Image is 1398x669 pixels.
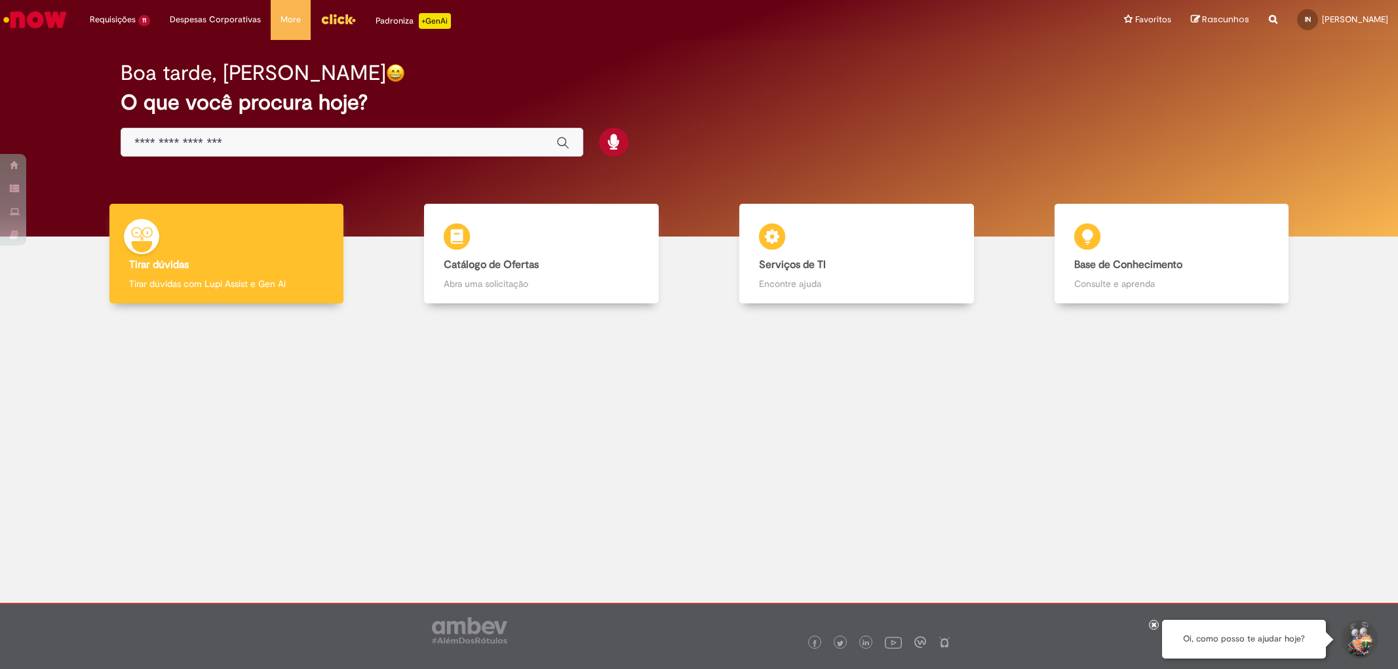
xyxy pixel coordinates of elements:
div: Oi, como posso te ajudar hoje? [1162,620,1326,659]
span: Favoritos [1135,13,1171,26]
span: Rascunhos [1202,13,1249,26]
p: Encontre ajuda [759,277,954,290]
img: logo_footer_twitter.png [837,640,844,647]
img: logo_footer_naosei.png [939,636,950,648]
span: IN [1305,15,1311,24]
img: logo_footer_youtube.png [885,634,902,651]
span: Despesas Corporativas [170,13,261,26]
span: Requisições [90,13,136,26]
span: More [281,13,301,26]
p: Tirar dúvidas com Lupi Assist e Gen Ai [129,277,324,290]
span: 11 [138,15,150,26]
img: logo_footer_workplace.png [914,636,926,648]
a: Catálogo de Ofertas Abra uma solicitação [384,204,699,304]
span: [PERSON_NAME] [1322,14,1388,25]
a: Base de Conhecimento Consulte e aprenda [1014,204,1329,304]
div: Padroniza [376,13,451,29]
img: logo_footer_linkedin.png [863,640,869,647]
a: Rascunhos [1191,14,1249,26]
b: Serviços de TI [759,258,826,271]
button: Iniciar Conversa de Suporte [1339,620,1378,659]
b: Catálogo de Ofertas [444,258,539,271]
b: Base de Conhecimento [1074,258,1182,271]
img: logo_footer_facebook.png [811,640,818,647]
img: click_logo_yellow_360x200.png [320,9,356,29]
a: Tirar dúvidas Tirar dúvidas com Lupi Assist e Gen Ai [69,204,384,304]
p: Consulte e aprenda [1074,277,1269,290]
b: Tirar dúvidas [129,258,189,271]
a: Serviços de TI Encontre ajuda [699,204,1015,304]
img: logo_footer_ambev_rotulo_gray.png [432,617,507,643]
h2: Boa tarde, [PERSON_NAME] [121,62,386,85]
img: happy-face.png [386,64,405,83]
p: +GenAi [419,13,451,29]
p: Abra uma solicitação [444,277,638,290]
h2: O que você procura hoje? [121,91,1277,114]
img: ServiceNow [1,7,69,33]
